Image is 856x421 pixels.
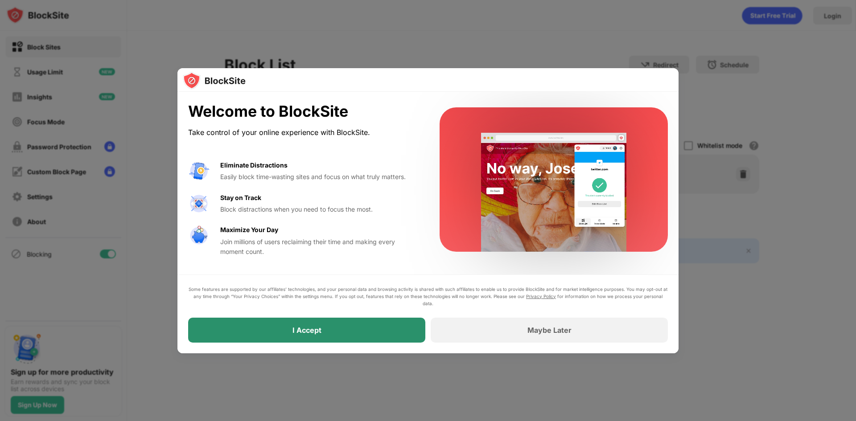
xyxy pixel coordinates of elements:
[188,225,210,246] img: value-safe-time.svg
[220,160,288,170] div: Eliminate Distractions
[188,286,668,307] div: Some features are supported by our affiliates’ technologies, and your personal data and browsing ...
[188,160,210,182] img: value-avoid-distractions.svg
[220,225,278,235] div: Maximize Your Day
[220,172,418,182] div: Easily block time-wasting sites and focus on what truly matters.
[188,102,418,121] div: Welcome to BlockSite
[292,326,321,335] div: I Accept
[188,126,418,139] div: Take control of your online experience with BlockSite.
[220,204,418,214] div: Block distractions when you need to focus the most.
[188,193,210,214] img: value-focus.svg
[220,237,418,257] div: Join millions of users reclaiming their time and making every moment count.
[183,72,246,90] img: logo-blocksite.svg
[527,326,572,335] div: Maybe Later
[526,294,556,299] a: Privacy Policy
[220,193,261,203] div: Stay on Track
